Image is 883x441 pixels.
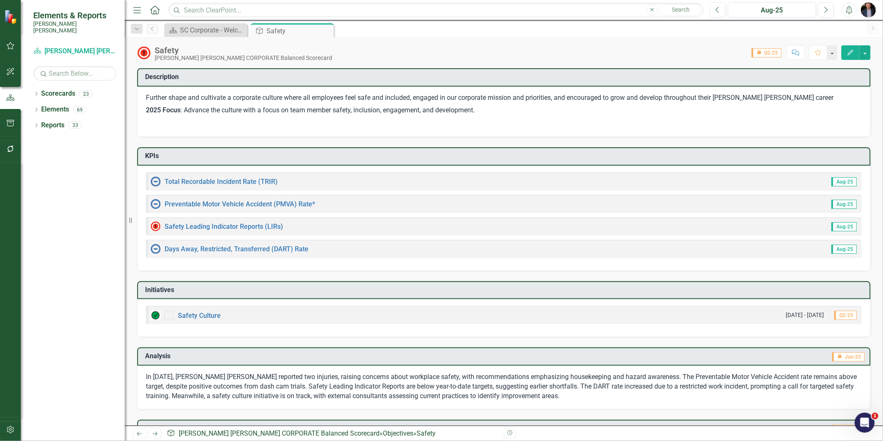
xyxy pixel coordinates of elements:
[33,10,116,20] span: Elements & Reports
[166,25,245,35] a: SC Corporate - Welcome to ClearPoint
[41,105,69,114] a: Elements
[155,55,332,61] div: [PERSON_NAME] [PERSON_NAME] CORPORATE Balanced Scorecard
[146,104,862,117] p: : Advance the culture with a focus on team member safety, inclusion, engagement, and development.
[752,48,782,57] span: Q2-25
[831,245,857,254] span: Aug-25
[728,2,816,17] button: Aug-25
[165,200,315,208] a: Preventable Motor Vehicle Accident (PMVA) Rate*
[150,310,160,320] img: On Target
[150,244,160,254] img: No Information
[150,199,160,209] img: No Information
[69,122,82,129] div: 33
[150,176,160,186] img: No Information
[178,312,221,320] a: Safety Culture
[831,200,857,209] span: Aug-25
[872,413,878,419] span: 1
[41,89,75,99] a: Scorecards
[146,106,180,114] strong: 2025 Focus
[855,413,875,433] iframe: Intercom live chat
[146,372,862,401] p: In [DATE], [PERSON_NAME] [PERSON_NAME] reported two injuries, raising concerns about workplace sa...
[165,245,308,253] a: Days Away, Restricted, Transferred (DART) Rate
[167,429,498,439] div: » »
[73,106,86,113] div: 69
[834,311,857,320] span: Q2-25
[861,2,876,17] img: Chris Amodeo
[786,311,824,319] small: [DATE] - [DATE]
[180,25,245,35] div: SC Corporate - Welcome to ClearPoint
[145,152,866,160] h3: KPIs
[33,66,116,81] input: Search Below...
[145,352,456,360] h3: Analysis
[165,223,283,230] a: Safety Leading Indicator Reports (LIRs)
[832,425,865,434] span: Jun-25
[266,26,332,36] div: Safety
[417,429,436,437] div: Safety
[831,177,857,186] span: Aug-25
[832,352,865,362] span: Jun-25
[79,90,93,97] div: 23
[155,46,332,55] div: Safety
[146,93,862,104] p: Further shape and cultivate a corporate culture where all employees feel safe and included, engag...
[33,20,116,34] small: [PERSON_NAME] [PERSON_NAME]
[137,46,150,59] img: High Alert
[165,178,278,186] a: Total Recordable Incident Rate (TRIR)
[33,47,116,56] a: [PERSON_NAME] [PERSON_NAME] CORPORATE Balanced Scorecard
[383,429,413,437] a: Objectives
[672,6,690,13] span: Search
[145,425,597,432] h3: Recommendations
[4,10,19,24] img: ClearPoint Strategy
[831,222,857,231] span: Aug-25
[731,5,813,15] div: Aug-25
[145,73,866,81] h3: Description
[179,429,380,437] a: [PERSON_NAME] [PERSON_NAME] CORPORATE Balanced Scorecard
[660,4,702,16] button: Search
[145,286,866,294] h3: Initiatives
[150,221,160,231] img: Not Meeting Target
[41,121,64,130] a: Reports
[168,3,704,17] input: Search ClearPoint...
